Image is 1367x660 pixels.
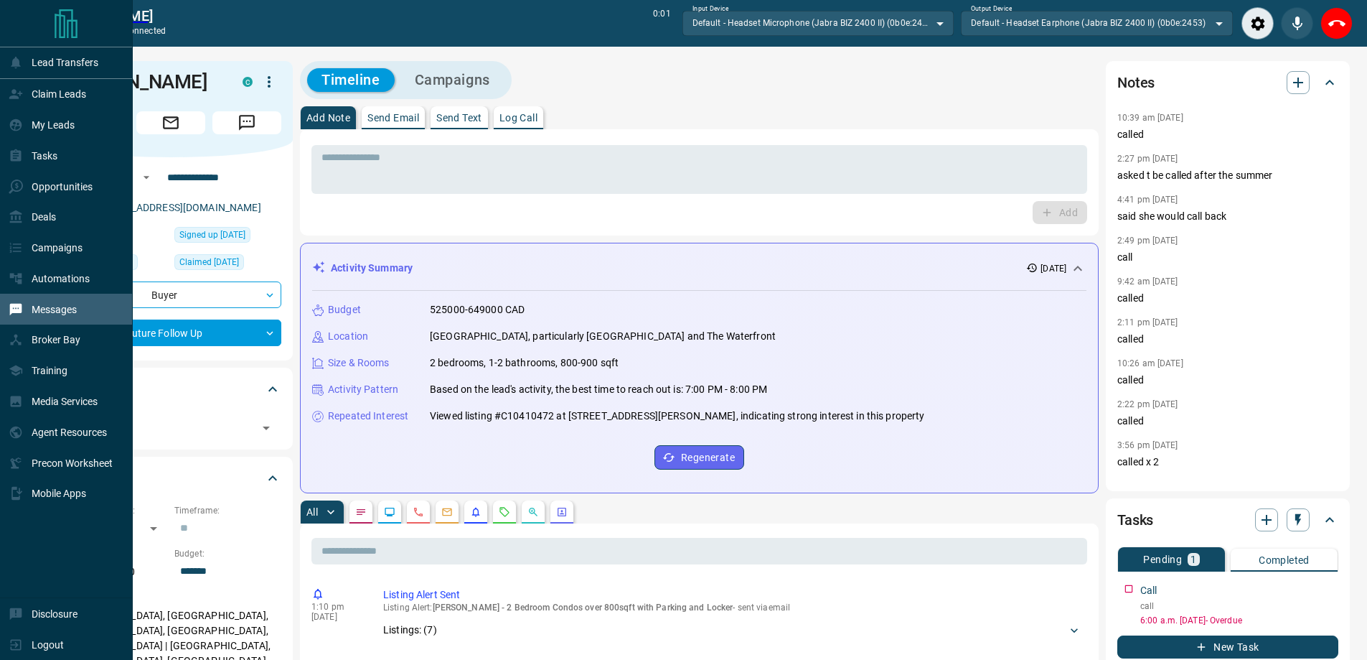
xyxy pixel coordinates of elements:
[654,445,744,470] button: Regenerate
[1117,113,1183,123] p: 10:39 am [DATE]
[99,202,261,213] a: [EMAIL_ADDRESS][DOMAIN_NAME]
[328,409,408,424] p: Repeated Interest
[383,617,1081,643] div: Listings: (7)
[470,506,481,518] svg: Listing Alerts
[1259,555,1310,565] p: Completed
[311,602,362,612] p: 1:10 pm
[174,504,281,517] p: Timeframe:
[174,547,281,560] p: Budget:
[682,11,954,35] div: Default - Headset Microphone (Jabra BIZ 2400 II) (0b0e:2453)
[138,169,155,186] button: Open
[328,382,398,397] p: Activity Pattern
[971,4,1012,14] label: Output Device
[1117,250,1338,265] p: call
[1117,168,1338,183] p: asked t be called after the summer
[1117,291,1338,306] p: called
[312,255,1086,282] div: Activity Summary[DATE]
[1117,65,1338,100] div: Notes
[1117,399,1178,409] p: 2:22 pm [DATE]
[499,113,537,123] p: Log Call
[60,591,281,604] p: Areas Searched:
[212,111,281,134] span: Message
[60,70,221,93] h1: [PERSON_NAME]
[413,506,424,518] svg: Calls
[60,461,281,496] div: Criteria
[1117,414,1338,429] p: called
[430,409,925,424] p: Viewed listing #C10410472 at [STREET_ADDRESS][PERSON_NAME], indicating strong interest in this pr...
[1281,7,1313,39] div: Mute
[400,68,504,92] button: Campaigns
[383,623,437,638] p: Listings: ( 7 )
[1117,209,1338,224] p: said she would call back
[307,68,395,92] button: Timeline
[384,506,395,518] svg: Lead Browsing Activity
[1117,71,1155,94] h2: Notes
[1117,358,1183,368] p: 10:26 am [DATE]
[1140,600,1338,613] p: call
[306,113,350,123] p: Add Note
[1320,7,1353,39] div: End Call
[60,320,281,346] div: Future Follow Up
[961,11,1233,35] div: Default - Headset Earphone (Jabra BIZ 2400 II) (0b0e:2453)
[1140,614,1338,627] p: 6:00 a.m. [DATE] - Overdue
[1117,636,1338,659] button: New Task
[1117,508,1153,531] h2: Tasks
[1117,236,1178,246] p: 2:49 pm [DATE]
[527,506,539,518] svg: Opportunities
[355,506,367,518] svg: Notes
[1117,373,1338,388] p: called
[1117,503,1338,537] div: Tasks
[1140,583,1157,598] p: Call
[433,603,733,613] span: [PERSON_NAME] - 2 Bedroom Condos over 800sqft with Parking and Locker
[692,4,729,14] label: Input Device
[1117,195,1178,205] p: 4:41 pm [DATE]
[1143,554,1182,564] p: Pending
[123,26,166,36] span: connected
[653,7,670,39] p: 0:01
[1241,7,1274,39] div: Audio Settings
[436,113,482,123] p: Send Text
[1117,154,1178,164] p: 2:27 pm [DATE]
[499,506,510,518] svg: Requests
[328,302,361,317] p: Budget
[367,113,419,123] p: Send Email
[174,227,281,247] div: Mon Apr 24 2017
[256,418,276,438] button: Open
[331,261,413,276] p: Activity Summary
[1117,481,1183,491] p: 11:09 am [DATE]
[174,254,281,274] div: Fri Mar 08 2024
[311,612,362,622] p: [DATE]
[441,506,453,518] svg: Emails
[1117,276,1178,287] p: 9:42 am [DATE]
[430,329,776,344] p: [GEOGRAPHIC_DATA], particularly [GEOGRAPHIC_DATA] and The Waterfront
[1117,332,1338,347] p: called
[328,329,368,344] p: Location
[1117,440,1178,450] p: 3:56 pm [DATE]
[430,302,525,317] p: 525000-649000 CAD
[1117,455,1338,470] p: called x 2
[60,372,281,406] div: Tags
[556,506,568,518] svg: Agent Actions
[60,282,281,308] div: Buyer
[383,587,1081,603] p: Listing Alert Sent
[179,228,245,242] span: Signed up [DATE]
[383,603,1081,613] p: Listing Alert : - sent via email
[179,255,239,269] span: Claimed [DATE]
[328,355,390,371] p: Size & Rooms
[136,111,205,134] span: Email
[1117,127,1338,142] p: called
[430,355,619,371] p: 2 bedrooms, 1-2 bathrooms, 800-900 sqft
[306,507,318,517] p: All
[1040,262,1066,275] p: [DATE]
[1190,554,1196,564] p: 1
[430,382,767,397] p: Based on the lead's activity, the best time to reach out is: 7:00 PM - 8:00 PM
[243,77,253,87] div: condos.ca
[1117,317,1178,327] p: 2:11 pm [DATE]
